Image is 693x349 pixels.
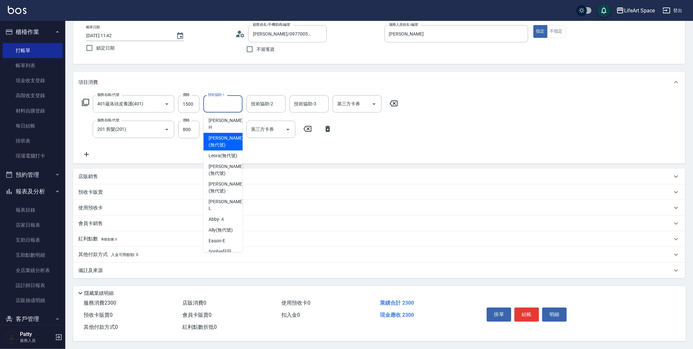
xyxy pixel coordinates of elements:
[380,312,414,318] span: 現金應收 2300
[162,99,172,109] button: Open
[84,290,114,297] p: 隱藏業績明細
[209,181,243,194] span: [PERSON_NAME] (無代號)
[3,248,63,263] a: 互助點數明細
[84,324,118,330] span: 其他付款方式 0
[162,124,172,135] button: Open
[3,203,63,218] a: 報表目錄
[3,218,63,233] a: 店家日報表
[3,73,63,88] a: 現金收支登錄
[3,58,63,73] a: 帳單列表
[209,152,237,159] span: Leora (無代號)
[209,237,225,244] span: Eason -E
[8,6,26,14] img: Logo
[96,45,115,52] span: 鎖定日期
[3,23,63,40] button: 櫃檯作業
[182,312,212,318] span: 會員卡販賣 0
[78,173,98,180] p: 店販銷售
[3,278,63,293] a: 設計師日報表
[209,227,233,234] span: Ally (無代號)
[183,118,190,123] label: 價格
[283,124,293,135] button: Open
[73,72,685,93] div: 項目消費
[73,247,685,263] div: 其他付款方式入金可用餘額: 0
[20,331,53,338] h5: Patty
[3,311,63,327] button: 客戶管理
[624,7,655,15] div: LifeArt Space
[97,118,119,123] label: 服務名稱/代號
[84,312,113,318] span: 預收卡販賣 0
[614,4,657,17] button: LifeArt Space
[3,233,63,248] a: 互助日報表
[281,312,300,318] span: 扣入金 0
[209,163,243,177] span: [PERSON_NAME] (無代號)
[209,117,244,131] span: [PERSON_NAME] -H
[514,308,539,321] button: 結帳
[3,263,63,278] a: 全店業績分析表
[3,166,63,183] button: 預約管理
[73,216,685,231] div: 會員卡銷售
[209,248,237,262] span: Sophia阡阡 (無代號)
[3,148,63,163] a: 現場電腦打卡
[209,135,243,148] span: [PERSON_NAME] (無代號)
[533,25,547,38] button: 指定
[183,92,190,97] label: 價格
[487,308,511,321] button: 掛單
[111,252,139,257] span: 入金可用餘額: 0
[78,267,103,274] p: 備註及來源
[369,99,379,109] button: Open
[78,220,103,227] p: 會員卡銷售
[84,300,116,306] span: 服務消費 2300
[3,88,63,103] a: 高階收支登錄
[597,4,610,17] button: save
[73,231,685,247] div: 紅利點數剩餘點數: 0
[660,5,685,17] button: 登出
[78,189,103,196] p: 預收卡販賣
[257,46,275,53] span: 不留客資
[281,300,310,306] span: 使用預收卡 0
[172,28,188,44] button: Choose date, selected date is 2025-08-16
[3,43,63,58] a: 打帳單
[380,300,414,306] span: 業績合計 2300
[78,79,98,86] p: 項目消費
[547,25,565,38] button: 不指定
[5,331,18,344] img: Person
[3,118,63,133] a: 每日結帳
[20,338,53,343] p: 服務人員
[3,133,63,148] a: 排班表
[73,184,685,200] div: 預收卡販賣
[389,22,418,27] label: 服務人員姓名/編號
[86,30,170,41] input: YYYY/MM/DD hh:mm
[73,169,685,184] div: 店販銷售
[97,92,119,97] label: 服務名稱/代號
[73,263,685,278] div: 備註及來源
[78,251,138,258] p: 其他付款方式
[209,216,225,223] span: Abby -Ａ
[182,324,217,330] span: 紅利點數折抵 0
[208,92,225,97] label: 技術協助-1
[101,237,118,241] span: 剩餘點數: 0
[78,235,117,243] p: 紅利點數
[73,200,685,216] div: 使用預收卡
[3,103,63,118] a: 材料自購登錄
[3,293,63,308] a: 店販抽成明細
[253,22,290,27] label: 顧客姓名/手機號碼/編號
[542,308,567,321] button: 明細
[3,183,63,200] button: 報表及分析
[209,198,244,212] span: [PERSON_NAME] -L
[78,205,103,211] p: 使用預收卡
[182,300,206,306] span: 店販消費 0
[86,25,100,30] label: 帳單日期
